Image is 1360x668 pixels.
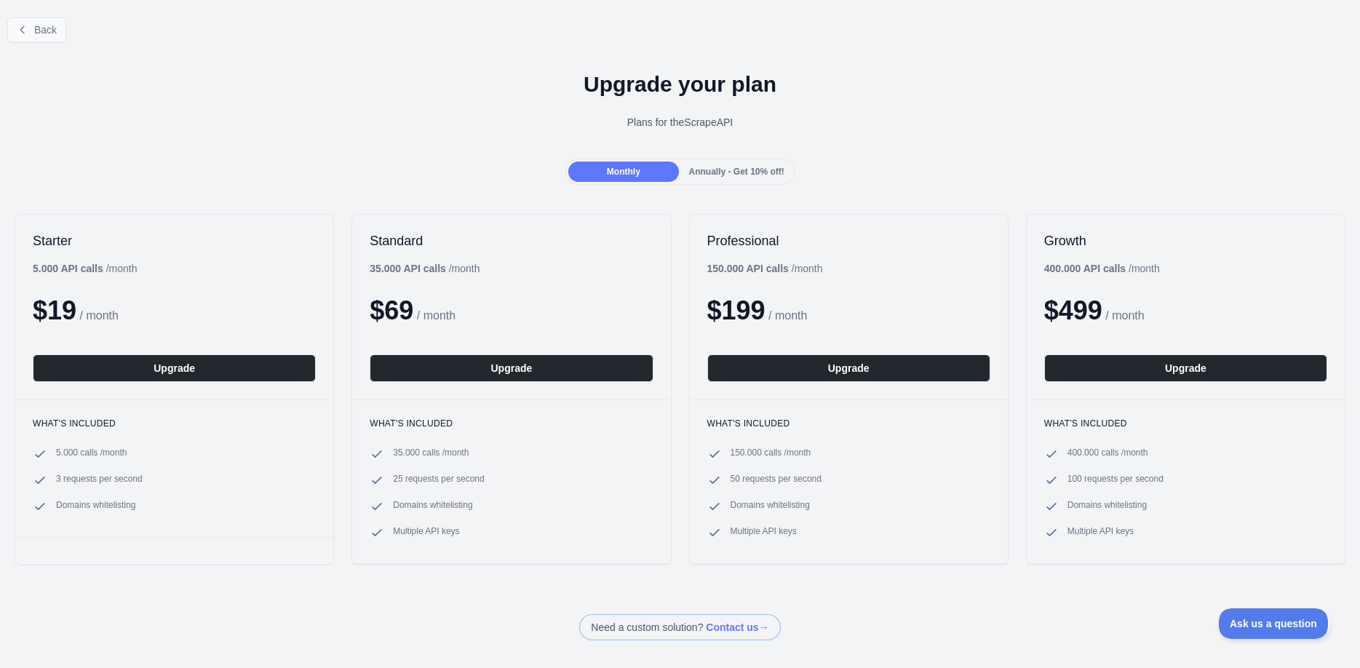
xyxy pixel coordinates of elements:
h2: Standard [370,232,653,250]
span: $ 199 [707,295,766,325]
b: 150.000 API calls [707,263,789,274]
h2: Professional [707,232,990,250]
b: 400.000 API calls [1044,263,1126,274]
iframe: Toggle Customer Support [1219,608,1331,639]
h2: Growth [1044,232,1327,250]
span: $ 499 [1044,295,1102,325]
div: / month [707,261,823,276]
div: / month [1044,261,1160,276]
